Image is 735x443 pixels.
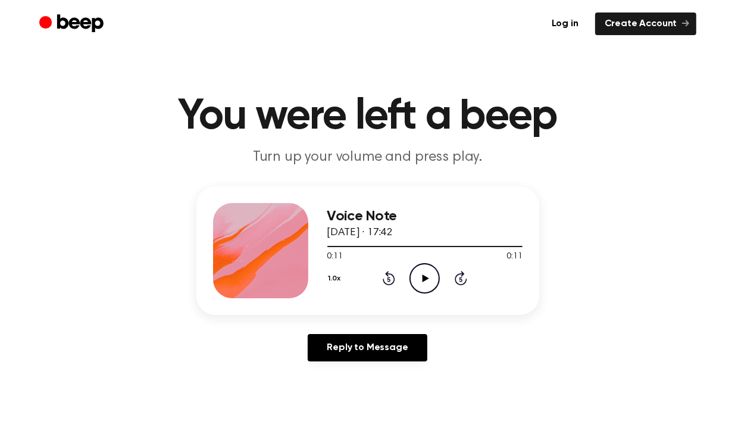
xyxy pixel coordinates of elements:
a: Reply to Message [308,334,427,361]
a: Create Account [595,13,696,35]
h1: You were left a beep [63,95,673,138]
span: [DATE] · 17:42 [327,227,393,238]
a: Beep [39,13,107,36]
span: 0:11 [506,251,522,263]
p: Turn up your volume and press play. [139,148,596,167]
button: 1.0x [327,269,346,289]
h3: Voice Note [327,208,523,224]
span: 0:11 [327,251,343,263]
a: Log in [542,13,588,35]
